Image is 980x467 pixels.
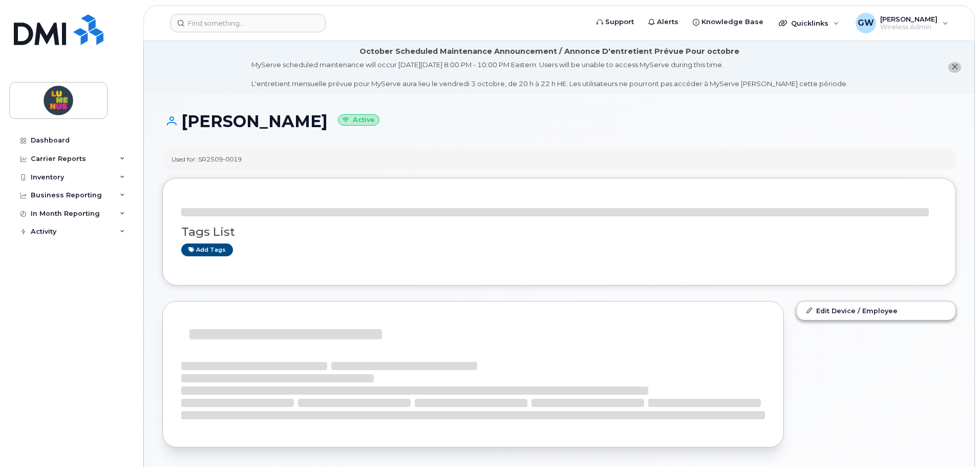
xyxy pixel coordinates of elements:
div: October Scheduled Maintenance Announcement / Annonce D'entretient Prévue Pour octobre [359,46,739,57]
h3: Tags List [181,226,937,238]
a: Add tags [181,243,233,256]
h1: [PERSON_NAME] [162,112,956,130]
button: close notification [948,62,961,73]
small: Active [338,114,379,126]
div: MyServe scheduled maintenance will occur [DATE][DATE] 8:00 PM - 10:00 PM Eastern. Users will be u... [251,60,848,89]
div: Used for: SR2509-0019 [172,155,242,164]
a: Edit Device / Employee [797,301,955,320]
